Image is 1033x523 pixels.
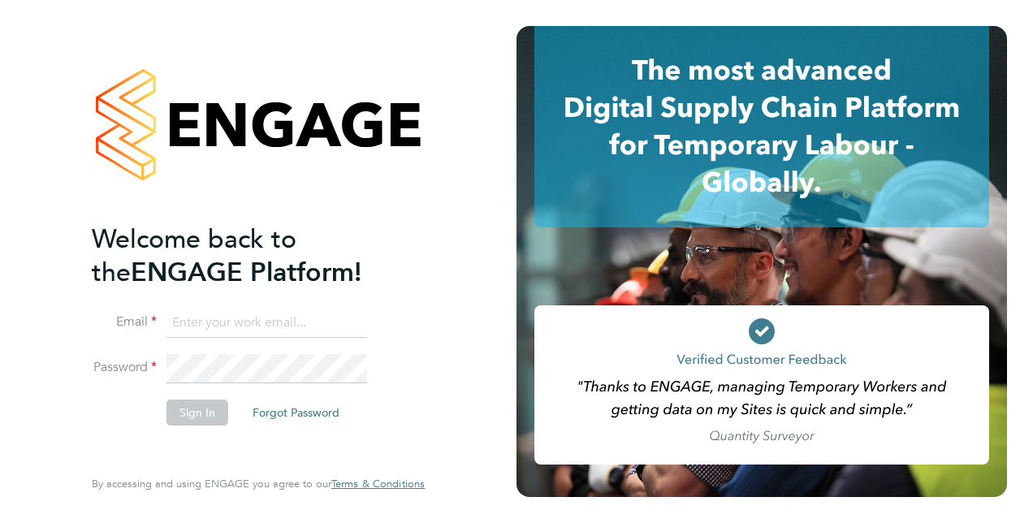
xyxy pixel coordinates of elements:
[240,400,352,426] button: Forgot Password
[92,313,157,331] label: Email
[331,477,425,491] span: Terms & Conditions
[92,223,408,289] h2: ENGAGE Platform!
[331,478,425,491] a: Terms & Conditions
[166,400,228,426] button: Sign In
[166,309,367,338] input: Enter your work email...
[92,359,157,376] label: Password
[92,477,425,491] span: By accessing and using ENGAGE you agree to our
[92,223,296,288] span: Welcome back to the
